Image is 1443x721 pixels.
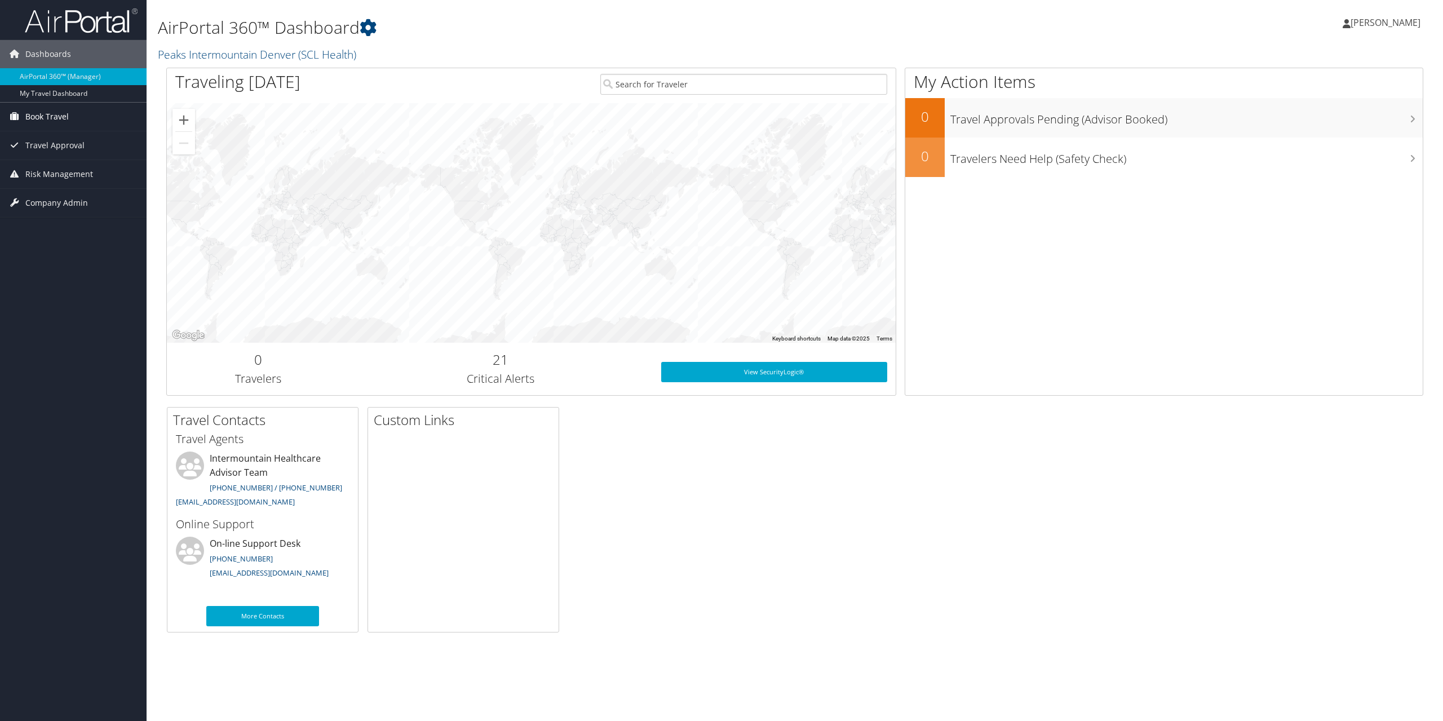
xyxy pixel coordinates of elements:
button: Zoom out [172,132,195,154]
a: 0Travelers Need Help (Safety Check) [905,138,1423,177]
h2: Travel Contacts [173,410,358,430]
h3: Travelers Need Help (Safety Check) [950,145,1423,167]
input: Search for Traveler [600,74,887,95]
span: [PERSON_NAME] [1351,16,1420,29]
span: Map data ©2025 [827,335,870,342]
img: Google [170,328,207,343]
li: On-line Support Desk [170,537,355,583]
span: Travel Approval [25,131,85,160]
a: [PHONE_NUMBER] [210,554,273,564]
button: Zoom in [172,109,195,131]
a: [PERSON_NAME] [1343,6,1432,39]
h3: Critical Alerts [357,371,644,387]
button: Keyboard shortcuts [772,335,821,343]
span: Company Admin [25,189,88,217]
h2: 0 [175,350,340,369]
a: View SecurityLogic® [661,362,887,382]
a: [EMAIL_ADDRESS][DOMAIN_NAME] [176,497,295,507]
h2: 0 [905,107,945,126]
img: airportal-logo.png [25,7,138,34]
a: [PHONE_NUMBER] / [PHONE_NUMBER] [210,483,342,493]
a: Terms (opens in new tab) [877,335,892,342]
a: 0Travel Approvals Pending (Advisor Booked) [905,98,1423,138]
h3: Travelers [175,371,340,387]
h3: Travel Agents [176,431,349,447]
a: [EMAIL_ADDRESS][DOMAIN_NAME] [210,568,329,578]
h2: 0 [905,147,945,166]
a: Open this area in Google Maps (opens a new window) [170,328,207,343]
h1: Traveling [DATE] [175,70,300,94]
h1: My Action Items [905,70,1423,94]
h2: Custom Links [374,410,559,430]
span: Book Travel [25,103,69,131]
span: Risk Management [25,160,93,188]
a: More Contacts [206,606,319,626]
h1: AirPortal 360™ Dashboard [158,16,1007,39]
h3: Travel Approvals Pending (Advisor Booked) [950,106,1423,127]
span: Dashboards [25,40,71,68]
h2: 21 [357,350,644,369]
h3: Online Support [176,516,349,532]
a: Peaks Intermountain Denver (SCL Health) [158,47,359,62]
li: Intermountain Healthcare Advisor Team [170,452,355,512]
